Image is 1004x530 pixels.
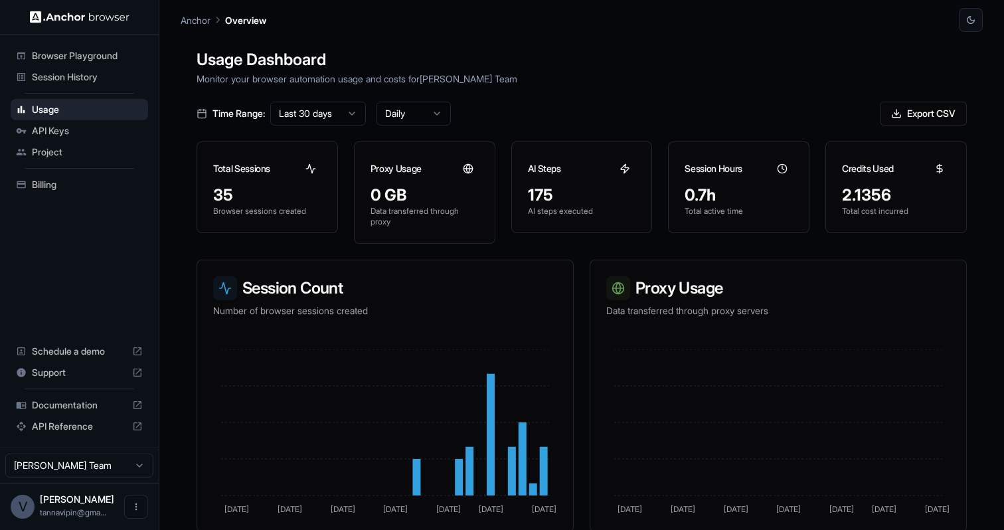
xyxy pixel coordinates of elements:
[32,103,143,116] span: Usage
[842,206,950,217] p: Total cost incurred
[925,504,950,514] tspan: [DATE]
[225,13,266,27] p: Overview
[11,66,148,88] div: Session History
[776,504,801,514] tspan: [DATE]
[685,185,793,206] div: 0.7h
[11,416,148,437] div: API Reference
[436,504,461,514] tspan: [DATE]
[371,162,422,175] h3: Proxy Usage
[124,495,148,519] button: Open menu
[11,174,148,195] div: Billing
[606,304,950,317] p: Data transferred through proxy servers
[32,366,127,379] span: Support
[32,70,143,84] span: Session History
[724,504,748,514] tspan: [DATE]
[842,162,894,175] h3: Credits Used
[30,11,129,23] img: Anchor Logo
[213,206,321,217] p: Browser sessions created
[618,504,642,514] tspan: [DATE]
[11,495,35,519] div: V
[479,504,503,514] tspan: [DATE]
[11,341,148,362] div: Schedule a demo
[213,304,557,317] p: Number of browser sessions created
[32,345,127,358] span: Schedule a demo
[32,49,143,62] span: Browser Playground
[671,504,695,514] tspan: [DATE]
[213,185,321,206] div: 35
[32,420,127,433] span: API Reference
[181,13,266,27] nav: breadcrumb
[224,504,249,514] tspan: [DATE]
[383,504,408,514] tspan: [DATE]
[11,45,148,66] div: Browser Playground
[278,504,302,514] tspan: [DATE]
[872,504,896,514] tspan: [DATE]
[197,72,967,86] p: Monitor your browser automation usage and costs for [PERSON_NAME] Team
[181,13,210,27] p: Anchor
[213,276,557,300] h3: Session Count
[528,185,636,206] div: 175
[528,206,636,217] p: AI steps executed
[11,99,148,120] div: Usage
[213,162,270,175] h3: Total Sessions
[11,120,148,141] div: API Keys
[528,162,561,175] h3: AI Steps
[212,107,265,120] span: Time Range:
[606,276,950,300] h3: Proxy Usage
[331,504,355,514] tspan: [DATE]
[40,507,106,517] span: tannavipin@gmail.com
[32,398,127,412] span: Documentation
[11,395,148,416] div: Documentation
[40,493,114,505] span: Vipin Tanna
[685,162,742,175] h3: Session Hours
[197,48,967,72] h1: Usage Dashboard
[685,206,793,217] p: Total active time
[880,102,967,126] button: Export CSV
[371,185,479,206] div: 0 GB
[532,504,556,514] tspan: [DATE]
[32,178,143,191] span: Billing
[11,362,148,383] div: Support
[371,206,479,227] p: Data transferred through proxy
[32,145,143,159] span: Project
[11,141,148,163] div: Project
[32,124,143,137] span: API Keys
[829,504,854,514] tspan: [DATE]
[842,185,950,206] div: 2.1356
